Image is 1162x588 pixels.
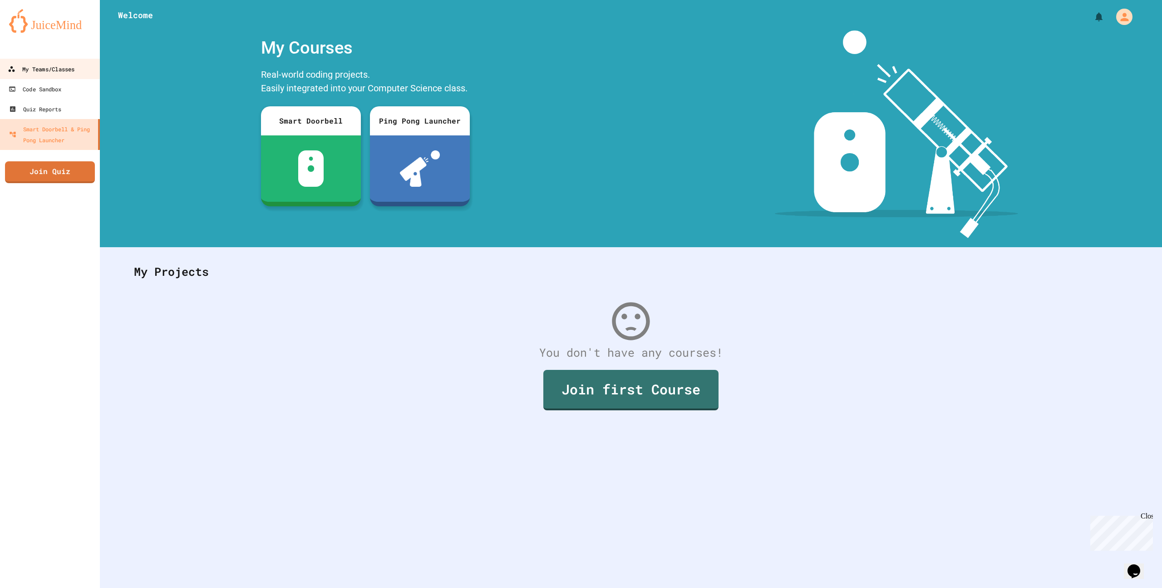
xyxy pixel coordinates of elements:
div: Chat with us now!Close [4,4,63,58]
img: sdb-white.svg [298,150,324,187]
div: Smart Doorbell [261,106,361,135]
div: Smart Doorbell & Ping Pong Launcher [9,124,94,145]
div: Quiz Reports [9,104,61,115]
div: My Projects [125,254,1137,289]
div: My Teams/Classes [8,64,74,75]
img: logo-orange.svg [9,9,91,33]
a: Join Quiz [5,161,95,183]
div: My Courses [256,30,474,65]
iframe: chat widget [1087,512,1153,551]
img: ppl-with-ball.png [400,150,440,187]
iframe: chat widget [1124,552,1153,579]
a: Join first Course [543,370,719,410]
div: Real-world coding projects. Easily integrated into your Computer Science class. [256,65,474,100]
div: Ping Pong Launcher [370,106,470,135]
div: Code Sandbox [9,84,61,95]
img: banner-image-my-projects.png [775,30,1018,238]
div: You don't have any courses! [125,344,1137,361]
div: My Account [1107,6,1135,27]
div: My Notifications [1077,9,1107,25]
